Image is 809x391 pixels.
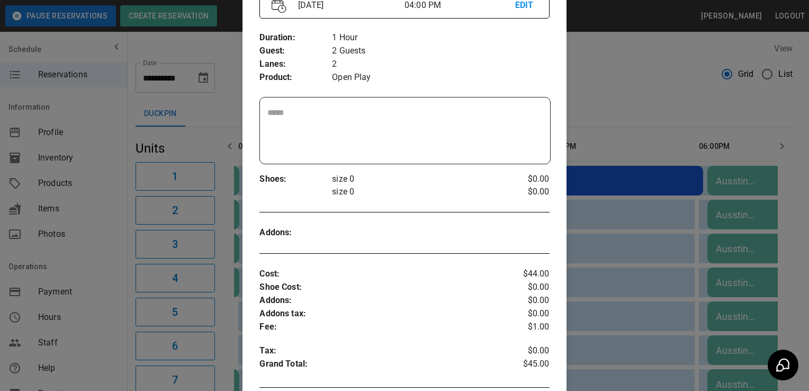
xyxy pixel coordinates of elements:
[259,226,332,239] p: Addons :
[259,58,332,71] p: Lanes :
[332,58,549,71] p: 2
[501,268,549,281] p: $44.00
[259,45,332,58] p: Guest :
[501,173,549,185] p: $0.00
[501,321,549,334] p: $1.00
[259,281,501,294] p: Shoe Cost :
[259,268,501,281] p: Cost :
[332,185,501,198] p: size 0
[501,294,549,307] p: $0.00
[259,294,501,307] p: Addons :
[259,31,332,45] p: Duration :
[259,173,332,186] p: Shoes :
[332,173,501,185] p: size 0
[501,281,549,294] p: $0.00
[259,307,501,321] p: Addons tax :
[259,344,501,358] p: Tax :
[259,321,501,334] p: Fee :
[332,45,549,58] p: 2 Guests
[259,358,501,374] p: Grand Total :
[501,344,549,358] p: $0.00
[501,358,549,374] p: $45.00
[332,31,549,45] p: 1 Hour
[259,71,332,84] p: Product :
[332,71,549,84] p: Open Play
[501,307,549,321] p: $0.00
[501,185,549,198] p: $0.00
